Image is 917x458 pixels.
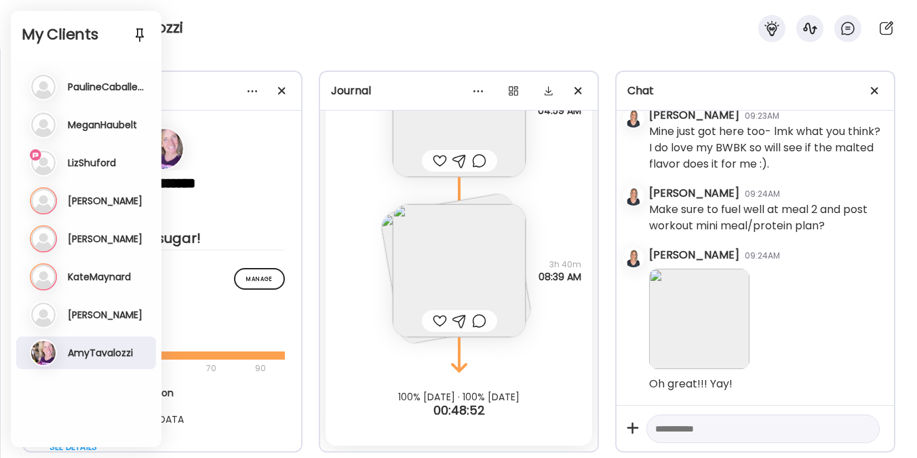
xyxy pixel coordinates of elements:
[68,347,133,359] h3: AmyTavalozzi
[649,269,749,369] img: images%2FgqR1SDnW9VVi3Upy54wxYxxnK7x1%2FoWMrhGZIQL66vSHr7SNV%2FB4IPWMRN3Xth5BaPtvIL_240
[50,386,276,400] div: Macronutrient Distribution
[50,411,276,427] div: NO DATA
[649,202,883,234] div: Make sure to fuel well at meal 2 and post workout mini meal/protein plan?
[624,187,643,206] img: avatars%2FRVeVBoY4G9O2578DitMsgSKHquL2
[40,214,285,230] div: Goal is to
[68,81,144,93] h3: PaulineCaballero
[745,250,780,262] div: 09:24AM
[234,268,285,290] div: Manage
[745,188,780,200] div: 09:24AM
[40,330,285,346] div: 100%
[68,119,137,131] h3: MeganHaubelt
[539,259,581,271] span: 3h 40m
[649,247,739,263] div: [PERSON_NAME]
[624,248,643,267] img: avatars%2FRVeVBoY4G9O2578DitMsgSKHquL2
[320,392,598,402] div: 100% [DATE] · 100% [DATE]
[68,157,116,169] h3: LizShuford
[627,83,883,99] div: Chat
[68,195,142,207] h3: [PERSON_NAME]
[68,271,131,283] h3: KateMaynard
[331,83,587,99] div: Journal
[40,310,285,324] div: On path meals
[22,24,151,45] h2: My Clients
[68,233,142,245] h3: [PERSON_NAME]
[624,109,643,128] img: avatars%2FRVeVBoY4G9O2578DitMsgSKHquL2
[649,185,739,202] div: [PERSON_NAME]
[393,204,526,337] img: images%2FgqR1SDnW9VVi3Upy54wxYxxnK7x1%2FoWMrhGZIQL66vSHr7SNV%2FZXcLikWPj0h6NVX9AEB4_240
[649,376,733,392] div: Oh great!!! Yay!
[745,110,779,122] div: 09:23AM
[393,44,526,177] img: images%2FgqR1SDnW9VVi3Upy54wxYxxnK7x1%2FqXlmxQ9eKY648ICxmvNS%2FOAaX5VQn3NRMrB6GlTm6_240
[538,104,581,117] span: 04:59 AM
[142,128,183,169] img: avatars%2FgqR1SDnW9VVi3Upy54wxYxxnK7x1
[649,107,739,123] div: [PERSON_NAME]
[68,309,142,321] h3: [PERSON_NAME]
[320,402,598,419] div: 00:48:52
[40,230,285,246] div: balancing blood sugar!
[254,360,267,377] div: 90
[40,268,285,288] h2: Insights
[35,83,290,99] div: Profile
[649,123,883,172] div: Mine just got here too- lmk what you think? I do love my BWBK so will see if the malted flavor do...
[539,271,581,283] span: 08:39 AM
